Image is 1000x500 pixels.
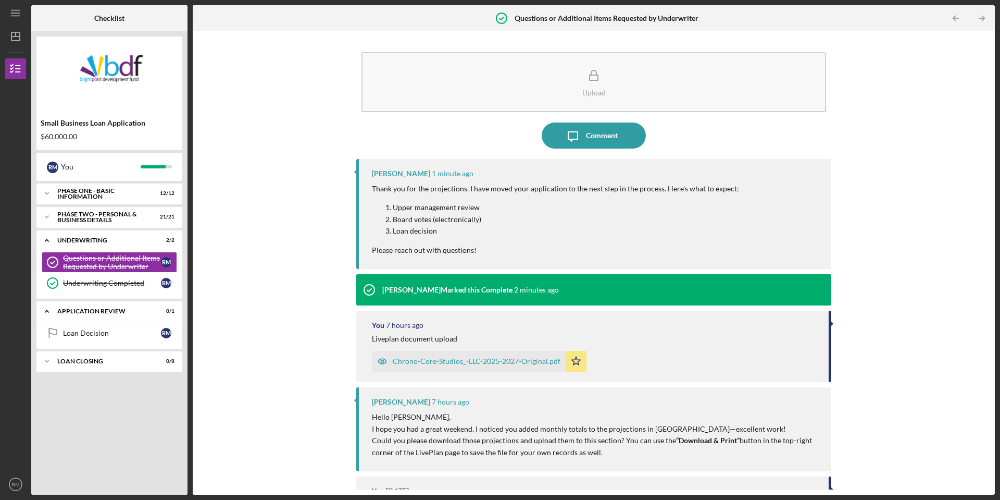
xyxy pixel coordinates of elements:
div: Upload [582,89,606,96]
p: Upper management review [393,202,739,213]
a: Loan DecisionRM [42,323,177,344]
div: Questions or Additional Items Requested by Underwriter [63,254,161,271]
div: [PERSON_NAME] [372,398,430,406]
div: Application Review [57,308,148,314]
div: R M [161,257,171,267]
text: RM [12,482,20,487]
time: 2025-09-22 20:23 [514,286,559,294]
button: RM [5,474,26,495]
div: You [372,321,384,330]
button: Chrono-Core-Studios_-LLC-2025-2027-Original.pdf [372,351,586,372]
div: Loan Decision [63,329,161,337]
b: Questions or Additional Items Requested by Underwriter [515,14,698,22]
div: R M [161,278,171,288]
p: Please reach out with questions! [372,245,739,256]
div: [PERSON_NAME] Marked this Complete [382,286,512,294]
div: [PERSON_NAME] [372,169,430,178]
a: Underwriting CompletedRM [42,273,177,294]
div: Underwriting [57,237,148,243]
p: Thank you for the projections. I have moved your application to the next step in the process. Her... [372,183,739,194]
div: Loan Closing [57,358,148,364]
div: $60,000.00 [41,132,178,141]
div: 0 / 8 [156,358,174,364]
button: Upload [361,52,826,112]
b: Checklist [94,14,124,22]
time: 2025-09-22 13:21 [432,398,469,406]
div: 21 / 21 [156,214,174,220]
div: You [372,487,384,495]
div: Small Business Loan Application [41,119,178,127]
div: 2 / 2 [156,237,174,243]
div: Phase One - Basic Information [57,188,148,200]
time: 2025-09-22 13:24 [386,321,423,330]
div: Comment [586,123,618,149]
div: Chrono-Core-Studios_-LLC-2025-2027-Original.pdf [393,357,560,365]
button: Comment [542,123,646,149]
div: 12 / 12 [156,190,174,197]
p: Could you please download those projections and upload them to this section? You can use the butt... [372,435,821,458]
strong: “Download & Print” [676,436,740,445]
time: 2025-09-22 20:24 [432,169,473,178]
p: Board votes (electronically) [393,214,739,225]
div: PHASE TWO - PERSONAL & BUSINESS DETAILS [57,211,148,223]
time: 2025-09-19 19:56 [386,487,409,495]
div: Underwriting Completed [63,279,161,287]
p: Loan decision [393,225,739,237]
p: Hello [PERSON_NAME], [372,411,821,423]
div: You [61,158,141,176]
div: Liveplan document upload [372,335,457,343]
div: R M [47,162,58,173]
a: Questions or Additional Items Requested by UnderwriterRM [42,252,177,273]
div: R M [161,328,171,338]
img: Product logo [36,42,182,104]
div: 0 / 1 [156,308,174,314]
p: I hope you had a great weekend. I noticed you added monthly totals to the projections in [GEOGRAP... [372,423,821,435]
